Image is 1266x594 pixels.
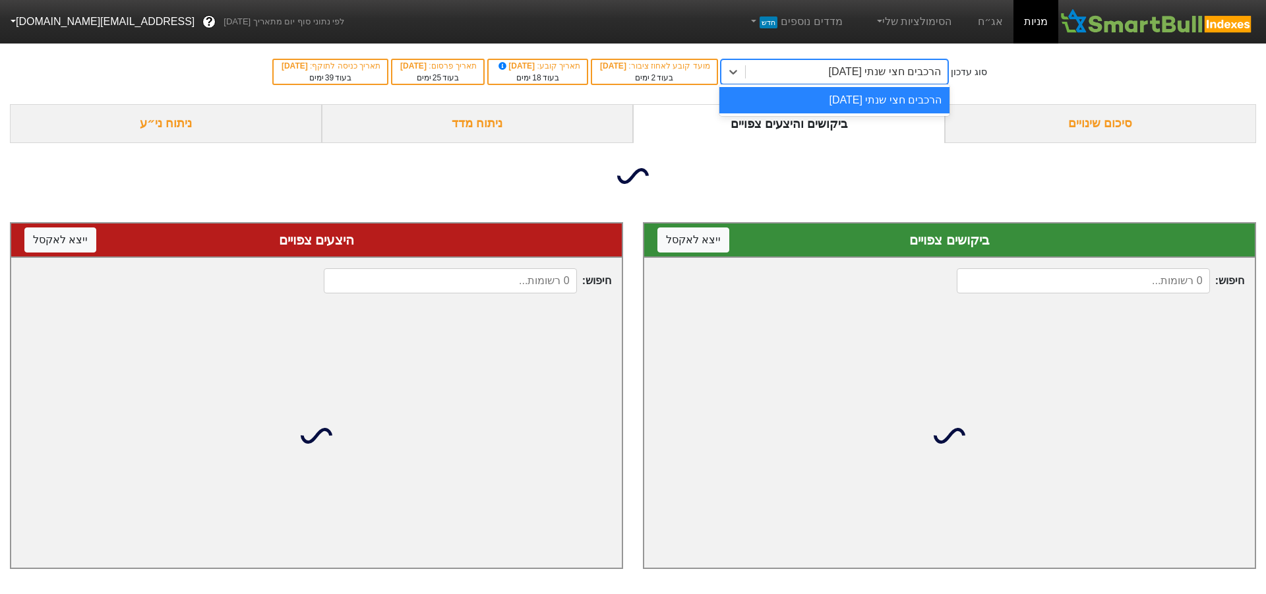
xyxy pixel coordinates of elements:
span: חיפוש : [324,268,611,293]
div: ביקושים צפויים [657,230,1242,250]
img: SmartBull [1058,9,1255,35]
button: ייצא לאקסל [657,227,729,252]
span: [DATE] [400,61,429,71]
div: הרכבים חצי שנתי [DATE] [719,87,950,113]
input: 0 רשומות... [957,268,1210,293]
div: בעוד ימים [399,72,477,84]
span: חדש [760,16,777,28]
span: [DATE] [600,61,628,71]
div: ניתוח ני״ע [10,104,322,143]
img: loading... [617,160,649,192]
span: 18 [532,73,541,82]
span: 39 [325,73,334,82]
div: ניתוח מדד [322,104,634,143]
div: ביקושים והיצעים צפויים [633,104,945,143]
img: loading... [934,420,965,452]
span: חיפוש : [957,268,1244,293]
button: ייצא לאקסל [24,227,96,252]
span: ? [206,13,213,31]
span: לפי נתוני סוף יום מתאריך [DATE] [224,15,344,28]
a: מדדים נוספיםחדש [743,9,848,35]
div: תאריך כניסה לתוקף : [280,60,380,72]
div: תאריך פרסום : [399,60,477,72]
img: loading... [301,420,332,452]
span: 2 [651,73,655,82]
div: סוג עדכון [951,65,987,79]
div: סיכום שינויים [945,104,1257,143]
a: הסימולציות שלי [869,9,957,35]
div: תאריך קובע : [495,60,580,72]
div: בעוד ימים [495,72,580,84]
span: [DATE] [497,61,537,71]
input: 0 רשומות... [324,268,577,293]
div: היצעים צפויים [24,230,609,250]
div: בעוד ימים [280,72,380,84]
div: בעוד ימים [599,72,709,84]
div: הרכבים חצי שנתי [DATE] [828,64,941,80]
span: 25 [433,73,441,82]
div: מועד קובע לאחוז ציבור : [599,60,709,72]
span: [DATE] [282,61,310,71]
